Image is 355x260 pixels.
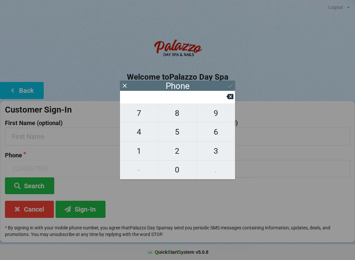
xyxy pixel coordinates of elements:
span: 3 [197,144,235,158]
span: 8 [158,106,197,120]
button: 6 [197,123,235,142]
span: 0 [158,163,197,177]
span: 7 [120,106,158,120]
span: 2 [158,144,197,158]
span: 9 [197,106,235,120]
span: 1 [120,144,158,158]
span: 5 [158,125,197,139]
button: 7 [120,104,158,123]
button: 0 [158,161,197,179]
button: 5 [158,123,197,142]
button: 1 [120,142,158,160]
button: 8 [158,104,197,123]
button: 4 [120,123,158,142]
button: 2 [158,142,197,160]
span: 6 [197,125,235,139]
span: 4 [120,125,158,139]
button: 3 [197,142,235,160]
div: Phone [166,83,190,89]
button: 9 [197,104,235,123]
